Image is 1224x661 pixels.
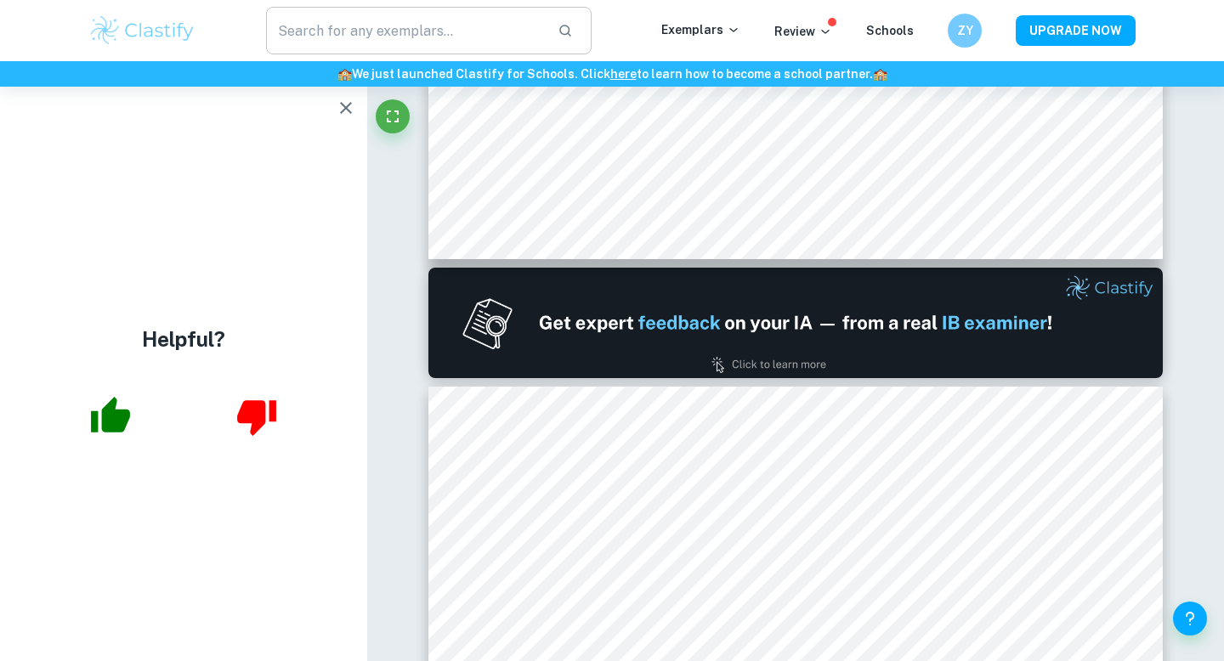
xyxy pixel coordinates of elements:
h6: We just launched Clastify for Schools. Click to learn how to become a school partner. [3,65,1221,83]
h6: ZY [955,21,975,40]
button: UPGRADE NOW [1016,15,1136,46]
p: Review [774,22,832,41]
img: Clastify logo [88,14,196,48]
h4: Helpful? [142,324,225,354]
p: Exemplars [661,20,740,39]
button: Fullscreen [376,99,410,133]
a: here [610,67,637,81]
a: Schools [866,24,914,37]
img: Ad [428,268,1163,378]
button: Help and Feedback [1173,602,1207,636]
input: Search for any exemplars... [266,7,544,54]
span: 🏫 [873,67,887,81]
span: 🏫 [337,67,352,81]
button: ZY [948,14,982,48]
